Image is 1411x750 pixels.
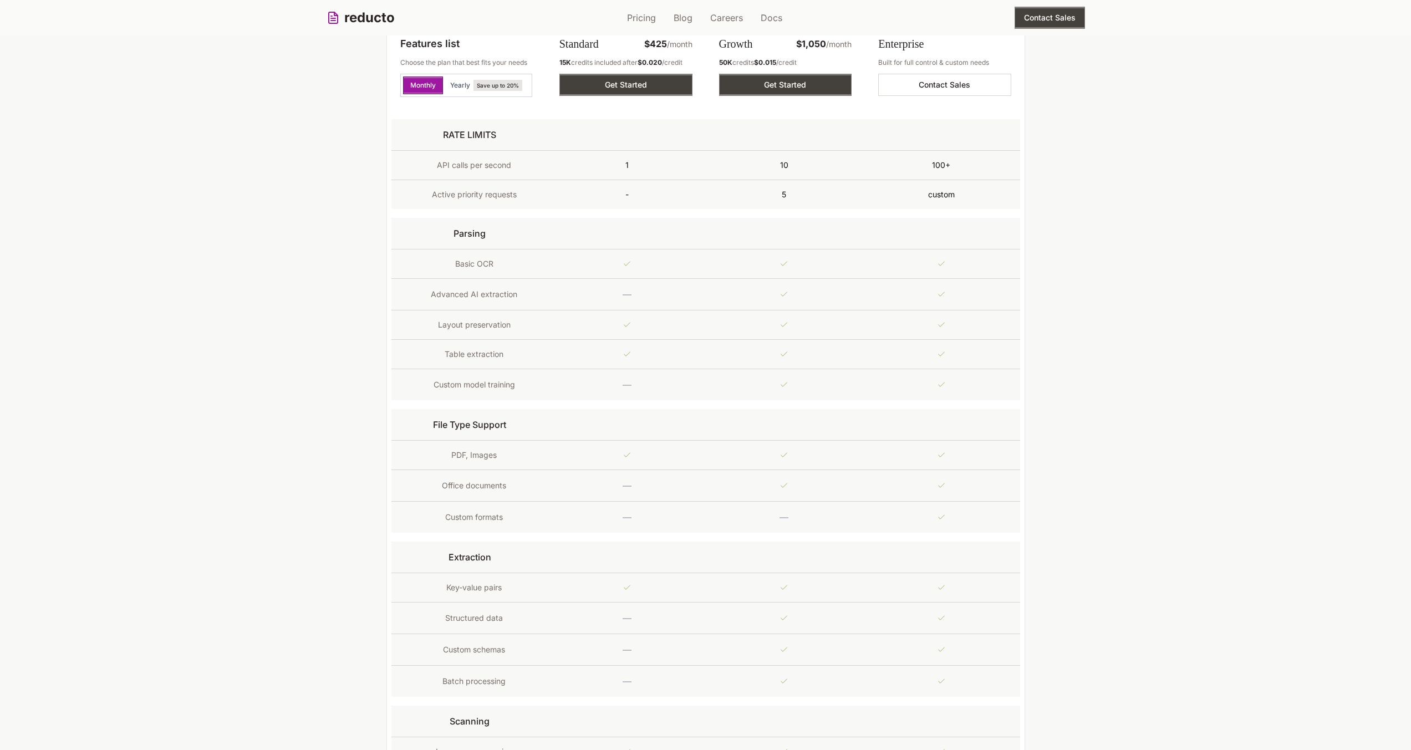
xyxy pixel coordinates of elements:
[391,470,549,502] td: Office documents
[548,180,706,210] td: -
[623,288,631,301] span: —
[719,58,852,67] div: credits
[826,39,852,49] span: /month
[327,9,395,27] a: reducto
[878,58,1011,67] div: Built for full control & custom needs
[391,666,549,697] td: Batch processing
[796,38,826,49] span: $ 1,050
[644,38,667,49] span: $ 425
[391,369,549,401] td: Custom model training
[391,634,549,666] td: Custom schemas
[878,74,1011,96] button: Contact Sales
[443,76,529,94] button: YearlySave up to 20%
[623,378,631,391] span: —
[623,611,631,625] span: —
[559,58,571,67] span: 15K
[391,409,549,441] td: File Type Support
[391,340,549,369] td: Table extraction
[878,36,1011,52] h3: Enterprise
[391,441,549,470] td: PDF, Images
[719,36,753,52] h3: Growth
[391,119,549,151] td: RATE LIMITS
[391,502,549,533] td: Custom formats
[706,151,863,180] td: 10
[391,151,549,180] td: API calls per second
[662,58,682,67] span: /credit
[761,11,782,24] a: Docs
[623,511,631,524] span: —
[391,249,549,279] td: Basic OCR
[754,58,776,67] span: $0.015
[1015,7,1085,29] button: Contact Sales
[623,643,631,656] span: —
[400,36,460,52] h3: Features list
[391,573,549,603] td: Key-value pairs
[391,706,549,737] td: Scanning
[674,11,692,24] a: Blog
[719,58,732,67] span: 50K
[391,279,549,310] td: Advanced AI extraction
[450,81,470,90] span: Yearly
[548,151,706,180] td: 1
[391,310,549,340] td: Layout preservation
[400,58,533,67] div: Choose the plan that best fits your needs
[863,151,1020,180] td: 100+
[719,74,852,96] button: Get Started
[776,58,797,67] span: /credit
[559,58,692,67] div: credits included after
[559,36,599,52] h3: Standard
[710,11,743,24] a: Careers
[473,80,522,91] span: Save up to 20%
[623,675,631,688] span: —
[638,58,662,67] span: $0.020
[667,39,692,49] span: /month
[627,11,656,24] a: Pricing
[391,180,549,210] td: Active priority requests
[403,76,443,94] button: Monthly
[391,603,549,634] td: Structured data
[623,479,631,492] span: —
[391,218,549,249] td: Parsing
[706,180,863,210] td: 5
[863,180,1020,210] td: custom
[559,74,692,96] button: Get Started
[780,511,788,524] span: —
[391,542,549,573] td: Extraction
